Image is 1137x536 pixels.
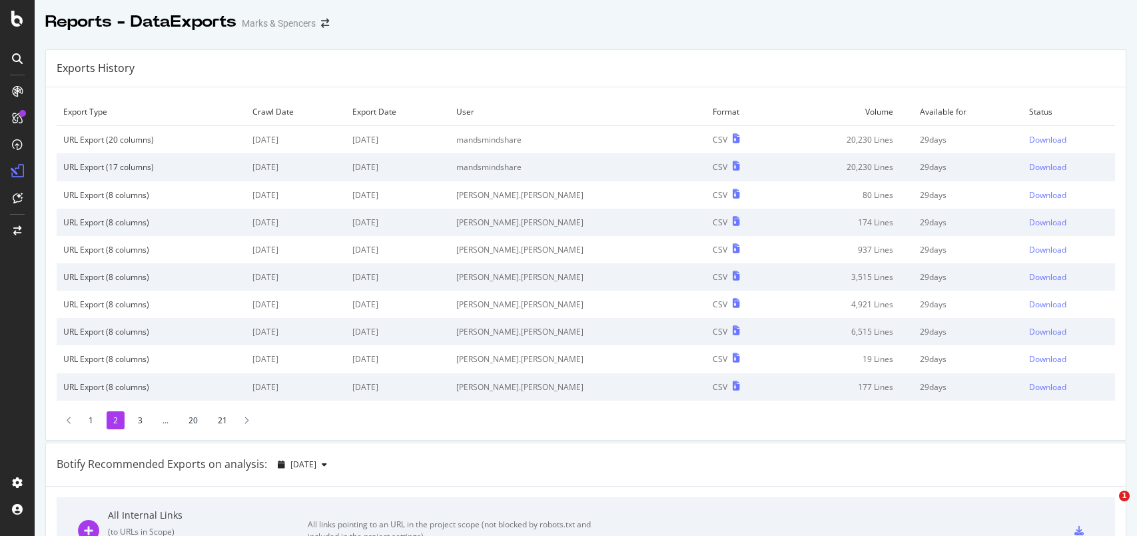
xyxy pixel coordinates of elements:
td: [DATE] [346,236,450,263]
td: 177 Lines [780,373,913,401]
td: User [450,98,705,126]
a: Download [1029,134,1108,145]
div: Download [1029,244,1066,255]
button: [DATE] [272,454,332,475]
td: [DATE] [246,181,345,209]
td: 6,515 Lines [780,318,913,345]
td: [PERSON_NAME].[PERSON_NAME] [450,345,705,373]
li: 1 [82,411,100,429]
td: [DATE] [246,263,345,291]
td: 20,230 Lines [780,153,913,181]
span: 2025 Sep. 27th [290,459,316,470]
td: [DATE] [246,373,345,401]
td: mandsmindshare [450,153,705,181]
div: Download [1029,161,1066,173]
td: 80 Lines [780,181,913,209]
div: Botify Recommended Exports on analysis: [57,457,267,472]
div: Download [1029,189,1066,201]
div: URL Export (8 columns) [63,381,239,393]
td: [DATE] [246,345,345,373]
div: CSV [713,134,727,145]
div: arrow-right-arrow-left [321,19,329,28]
a: Download [1029,244,1108,255]
div: CSV [713,271,727,283]
li: 20 [182,411,204,429]
div: CSV [713,326,727,337]
div: Marks & Spencers [242,17,316,30]
a: Download [1029,299,1108,310]
li: 21 [211,411,234,429]
td: 29 days [913,181,1022,209]
div: Download [1029,271,1066,283]
td: Export Date [346,98,450,126]
li: ... [156,411,175,429]
td: Crawl Date [246,98,345,126]
td: 4,921 Lines [780,291,913,318]
td: 29 days [913,263,1022,291]
td: [DATE] [346,153,450,181]
td: [DATE] [346,181,450,209]
td: [DATE] [346,318,450,345]
td: [DATE] [246,209,345,236]
td: 29 days [913,153,1022,181]
div: URL Export (8 columns) [63,244,239,255]
div: Download [1029,326,1066,337]
div: CSV [713,244,727,255]
td: [DATE] [346,263,450,291]
div: Download [1029,217,1066,228]
div: CSV [713,161,727,173]
div: All Internal Links [108,509,308,522]
td: 29 days [913,345,1022,373]
td: [DATE] [346,126,450,154]
div: URL Export (8 columns) [63,271,239,283]
iframe: Intercom live chat [1092,491,1124,523]
div: CSV [713,299,727,310]
a: Download [1029,381,1108,393]
td: [DATE] [346,209,450,236]
div: Download [1029,353,1066,365]
td: [DATE] [346,373,450,401]
div: CSV [713,381,727,393]
div: Download [1029,134,1066,145]
td: [PERSON_NAME].[PERSON_NAME] [450,209,705,236]
td: 29 days [913,373,1022,401]
div: CSV [713,353,727,365]
a: Download [1029,353,1108,365]
div: URL Export (8 columns) [63,326,239,337]
span: 1 [1119,491,1130,501]
td: Status [1022,98,1115,126]
td: [PERSON_NAME].[PERSON_NAME] [450,318,705,345]
td: 937 Lines [780,236,913,263]
td: Format [706,98,780,126]
a: Download [1029,189,1108,201]
td: [DATE] [246,126,345,154]
td: 29 days [913,126,1022,154]
li: 3 [131,411,149,429]
div: URL Export (8 columns) [63,353,239,365]
td: [DATE] [246,236,345,263]
td: mandsmindshare [450,126,705,154]
td: [PERSON_NAME].[PERSON_NAME] [450,373,705,401]
td: Export Type [57,98,246,126]
div: URL Export (20 columns) [63,134,239,145]
td: [DATE] [346,291,450,318]
td: Available for [913,98,1022,126]
div: URL Export (8 columns) [63,299,239,310]
a: Download [1029,271,1108,283]
a: Download [1029,161,1108,173]
td: [PERSON_NAME].[PERSON_NAME] [450,181,705,209]
li: 2 [107,411,125,429]
div: Download [1029,299,1066,310]
div: Reports - DataExports [45,11,236,33]
div: CSV [713,189,727,201]
div: Exports History [57,61,135,76]
div: Download [1029,381,1066,393]
td: 174 Lines [780,209,913,236]
td: [DATE] [246,291,345,318]
div: CSV [713,217,727,228]
td: [PERSON_NAME].[PERSON_NAME] [450,263,705,291]
td: [PERSON_NAME].[PERSON_NAME] [450,291,705,318]
td: 20,230 Lines [780,126,913,154]
div: URL Export (17 columns) [63,161,239,173]
a: Download [1029,326,1108,337]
